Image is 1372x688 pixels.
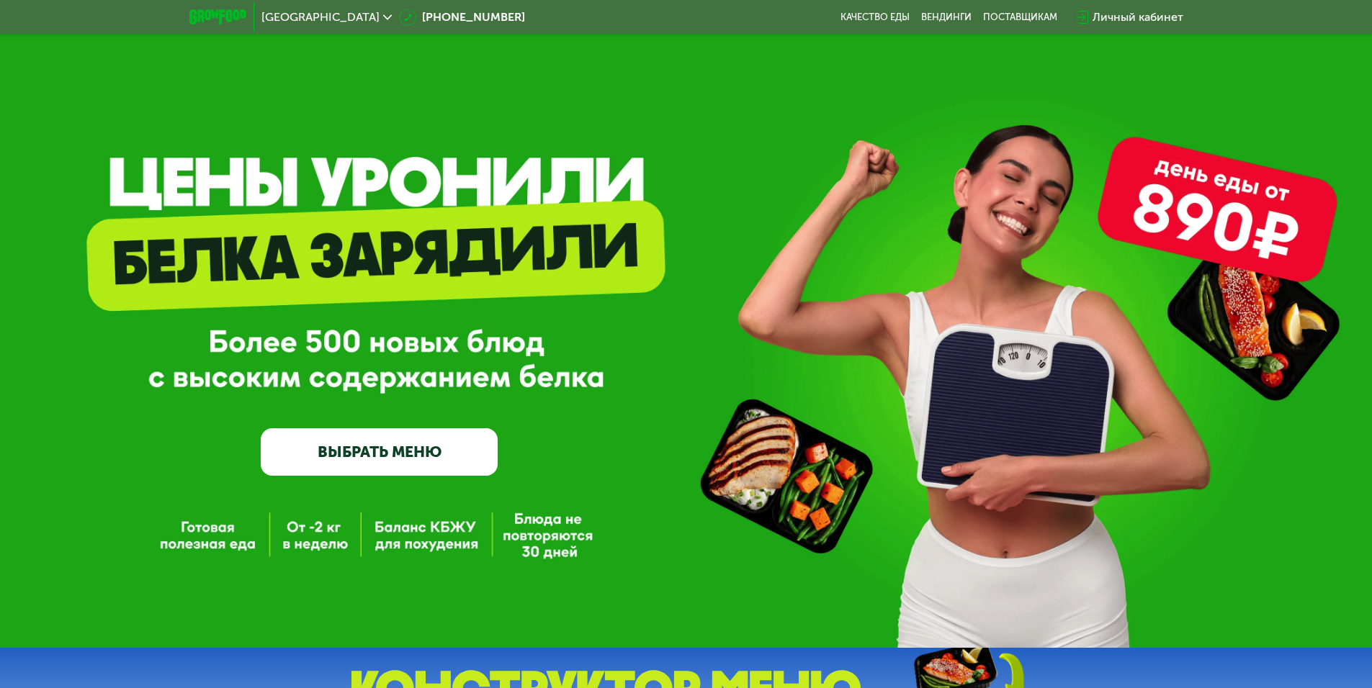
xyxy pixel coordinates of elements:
[399,9,525,26] a: [PHONE_NUMBER]
[840,12,910,23] a: Качество еды
[983,12,1057,23] div: поставщикам
[921,12,972,23] a: Вендинги
[1093,9,1183,26] div: Личный кабинет
[261,12,380,23] span: [GEOGRAPHIC_DATA]
[261,428,498,476] a: ВЫБРАТЬ МЕНЮ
